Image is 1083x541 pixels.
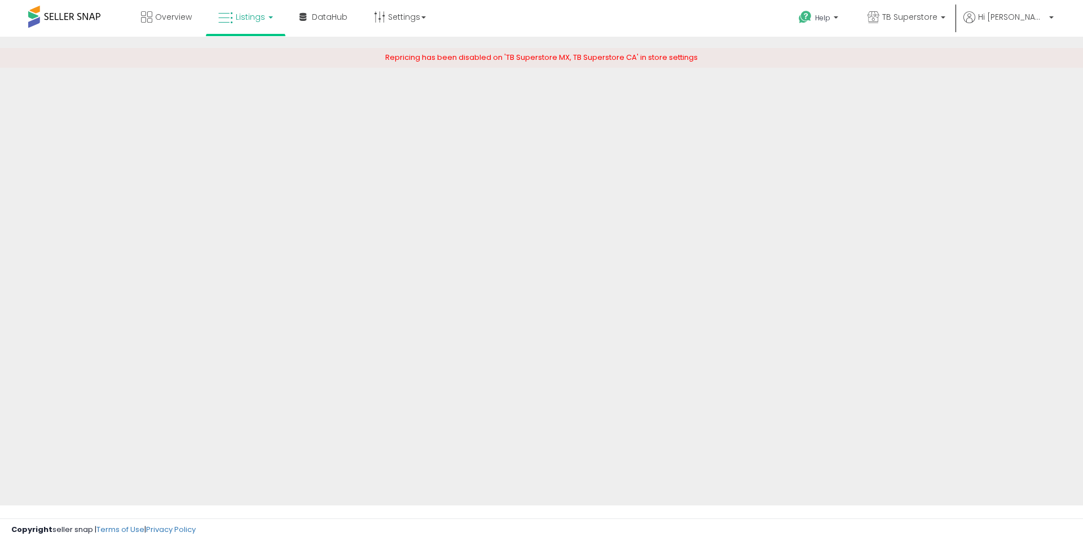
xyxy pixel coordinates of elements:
span: TB Superstore [882,11,937,23]
span: Help [815,13,830,23]
span: DataHub [312,11,347,23]
a: Help [790,2,849,37]
a: Hi [PERSON_NAME] [963,11,1054,37]
span: Listings [236,11,265,23]
i: Get Help [798,10,812,24]
span: Repricing has been disabled on 'TB Superstore MX, TB Superstore CA' in store settings [385,52,698,63]
span: Overview [155,11,192,23]
span: Hi [PERSON_NAME] [978,11,1046,23]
